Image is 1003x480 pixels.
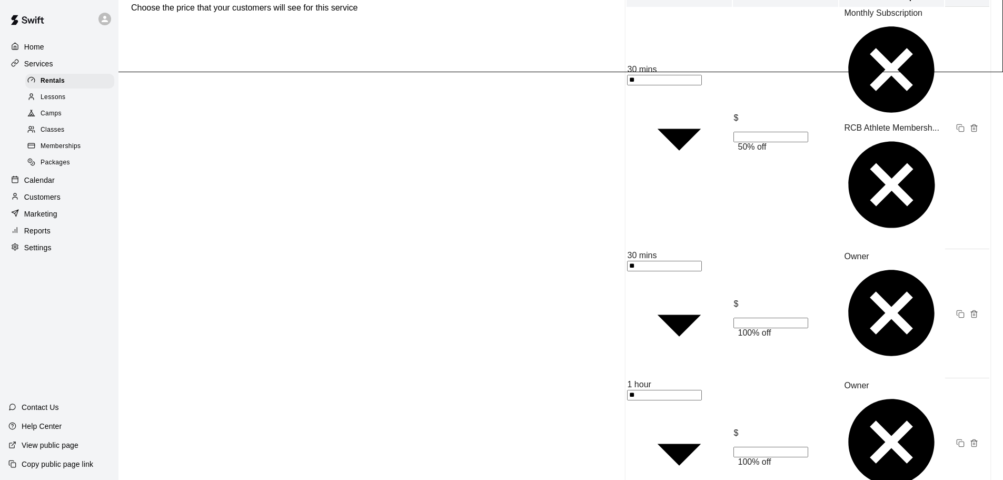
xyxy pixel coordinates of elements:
[840,8,927,17] span: Monthly Subscription
[24,42,44,52] p: Home
[24,242,52,253] p: Settings
[954,121,967,135] button: Duplicate price
[733,142,770,151] span: 50% off
[25,155,118,171] a: Packages
[41,158,70,168] span: Packages
[954,436,967,450] button: Duplicate price
[8,206,110,222] a: Marketing
[22,459,93,469] p: Copy public page link
[22,402,59,413] p: Contact Us
[8,172,110,188] a: Calendar
[25,139,118,155] a: Memberships
[733,328,775,337] span: 100% off
[25,106,114,121] div: Camps
[41,109,62,119] span: Camps
[25,106,118,122] a: Camps
[840,381,873,390] span: Owner
[41,76,65,86] span: Rentals
[627,251,731,260] div: 30 mins
[627,380,731,389] div: 1 hour
[733,299,838,309] p: $
[840,8,944,124] div: Monthly Subscription
[24,192,61,202] p: Customers
[840,252,944,367] div: Owner
[24,58,53,69] p: Services
[25,155,114,170] div: Packages
[8,223,110,239] a: Reports
[967,307,981,321] button: Remove price
[25,73,118,89] a: Rentals
[25,90,114,105] div: Lessons
[41,141,81,152] span: Memberships
[25,89,118,105] a: Lessons
[131,3,357,13] p: Choose the price that your customers will see for this service
[733,428,838,438] p: $
[733,113,838,123] p: $
[8,56,110,72] a: Services
[967,436,981,450] button: Remove price
[840,123,944,239] div: RCB Athlete Membersh...
[22,440,78,450] p: View public page
[840,123,944,132] span: RCB Athlete Membersh...
[840,252,873,261] span: Owner
[25,122,118,139] a: Classes
[24,226,51,236] p: Reports
[24,209,57,219] p: Marketing
[627,65,731,74] div: 30 mins
[733,457,775,466] span: 100% off
[41,125,64,135] span: Classes
[25,123,114,138] div: Classes
[22,421,62,432] p: Help Center
[25,139,114,154] div: Memberships
[954,307,967,321] button: Duplicate price
[8,189,110,205] a: Customers
[25,74,114,89] div: Rentals
[8,39,110,55] a: Home
[8,240,110,256] a: Settings
[24,175,55,185] p: Calendar
[41,92,66,103] span: Lessons
[967,121,981,135] button: Remove price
